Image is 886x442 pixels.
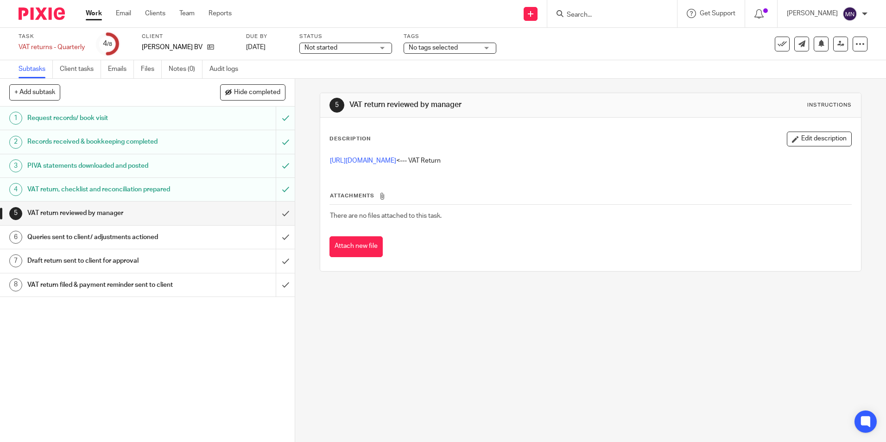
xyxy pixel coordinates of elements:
[787,9,838,18] p: [PERSON_NAME]
[9,84,60,100] button: + Add subtask
[220,84,285,100] button: Hide completed
[103,38,112,49] div: 4
[108,60,134,78] a: Emails
[330,156,851,165] p: <--- VAT Return
[807,101,852,109] div: Instructions
[27,206,187,220] h1: VAT return reviewed by manager
[330,213,442,219] span: There are no files attached to this task.
[27,254,187,268] h1: Draft return sent to client for approval
[299,33,392,40] label: Status
[145,9,165,18] a: Clients
[9,207,22,220] div: 5
[9,231,22,244] div: 6
[9,159,22,172] div: 3
[27,135,187,149] h1: Records received & bookkeeping completed
[60,60,101,78] a: Client tasks
[19,7,65,20] img: Pixie
[141,60,162,78] a: Files
[27,230,187,244] h1: Queries sent to client/ adjustments actioned
[9,112,22,125] div: 1
[329,98,344,113] div: 5
[9,183,22,196] div: 4
[86,9,102,18] a: Work
[209,9,232,18] a: Reports
[842,6,857,21] img: svg%3E
[246,44,266,51] span: [DATE]
[700,10,735,17] span: Get Support
[142,43,203,52] p: [PERSON_NAME] BV
[179,9,195,18] a: Team
[27,278,187,292] h1: VAT return filed & payment reminder sent to client
[9,254,22,267] div: 7
[409,44,458,51] span: No tags selected
[19,60,53,78] a: Subtasks
[349,100,610,110] h1: VAT return reviewed by manager
[329,236,383,257] button: Attach new file
[404,33,496,40] label: Tags
[116,9,131,18] a: Email
[142,33,234,40] label: Client
[234,89,280,96] span: Hide completed
[27,183,187,196] h1: VAT return, checklist and reconciliation prepared
[209,60,245,78] a: Audit logs
[9,278,22,291] div: 8
[19,43,85,52] div: VAT returns - Quarterly
[27,159,187,173] h1: PIVA statements downloaded and posted
[246,33,288,40] label: Due by
[330,193,374,198] span: Attachments
[169,60,203,78] a: Notes (0)
[304,44,337,51] span: Not started
[787,132,852,146] button: Edit description
[329,135,371,143] p: Description
[566,11,649,19] input: Search
[9,136,22,149] div: 2
[330,158,396,164] a: [URL][DOMAIN_NAME]
[27,111,187,125] h1: Request records/ book visit
[107,42,112,47] small: /8
[19,33,85,40] label: Task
